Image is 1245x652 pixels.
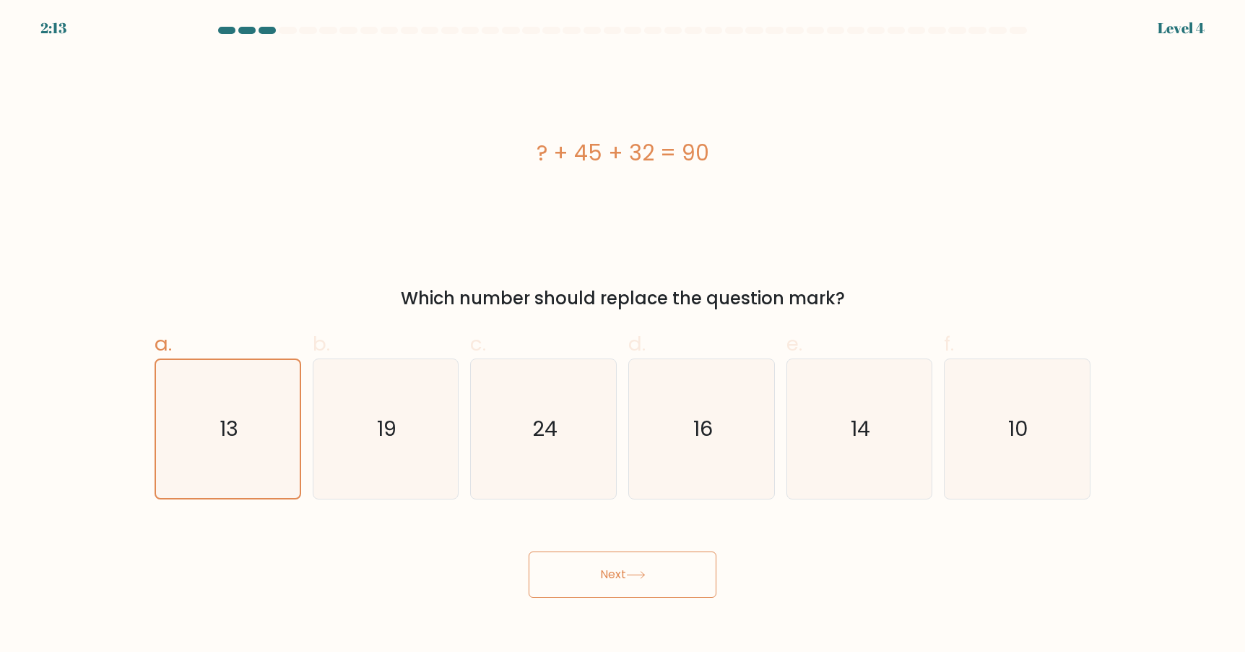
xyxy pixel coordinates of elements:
text: 24 [532,414,558,443]
span: a. [155,330,172,358]
text: 10 [1009,414,1029,443]
text: 16 [693,414,713,443]
span: f. [944,330,954,358]
span: e. [786,330,802,358]
button: Next [529,552,716,598]
div: Which number should replace the question mark? [163,286,1082,312]
div: ? + 45 + 32 = 90 [155,137,1090,169]
span: b. [313,330,330,358]
span: d. [628,330,646,358]
text: 19 [377,414,396,443]
text: 13 [220,414,238,443]
text: 14 [851,414,870,443]
div: Level 4 [1158,17,1205,39]
div: 2:13 [40,17,66,39]
span: c. [470,330,486,358]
